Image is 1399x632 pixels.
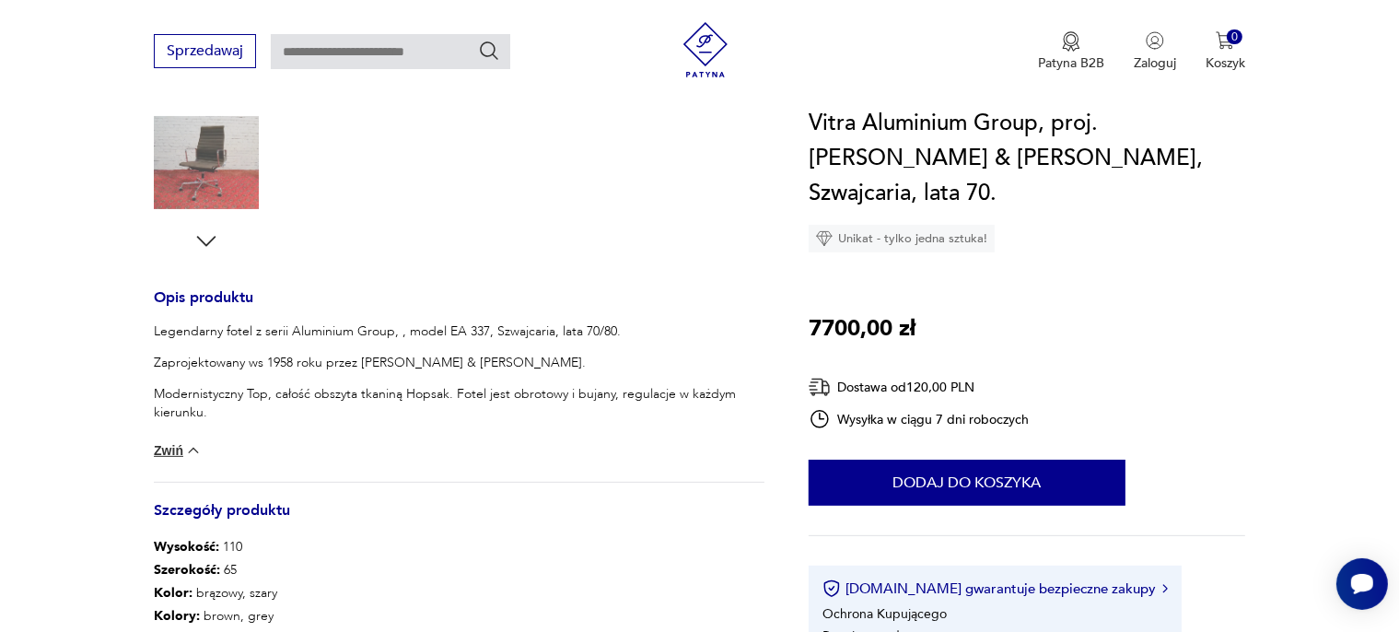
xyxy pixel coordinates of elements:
[809,408,1030,430] div: Wysyłka w ciągu 7 dni roboczych
[154,322,764,341] p: Legendarny fotel z serii Aluminium Group, , model EA 337, Szwajcaria, lata 70/80.
[1062,31,1080,52] img: Ikona medalu
[154,535,764,558] p: 110
[1162,584,1168,593] img: Ikona strzałki w prawo
[184,441,203,460] img: chevron down
[154,111,259,216] img: Zdjęcie produktu Vitra Aluminium Group, proj. Ray & Charles Eames, Szwajcaria, lata 70.
[154,558,764,581] p: 65
[809,311,915,346] p: 7700,00 zł
[154,354,764,372] p: Zaprojektowany ws 1958 roku przez [PERSON_NAME] & [PERSON_NAME].
[809,225,995,252] div: Unikat - tylko jedna sztuka!
[809,106,1245,211] h1: Vitra Aluminium Group, proj. [PERSON_NAME] & [PERSON_NAME], Szwajcaria, lata 70.
[1146,31,1164,50] img: Ikonka użytkownika
[154,584,192,602] b: Kolor:
[822,605,947,623] li: Ochrona Kupującego
[154,34,256,68] button: Sprzedawaj
[1216,31,1234,50] img: Ikona koszyka
[1336,558,1388,610] iframe: Smartsupp widget button
[154,505,764,535] h3: Szczegóły produktu
[154,385,764,422] p: Modernistyczny Top, całość obszyta tkaniną Hopsak. Fotel jest obrotowy i bujany, regulacje w każd...
[478,40,500,62] button: Szukaj
[154,604,764,627] p: brown, grey
[1134,31,1176,72] button: Zaloguj
[1038,31,1104,72] button: Patyna B2B
[1038,54,1104,72] p: Patyna B2B
[809,376,1030,399] div: Dostawa od 120,00 PLN
[1038,31,1104,72] a: Ikona medaluPatyna B2B
[678,22,733,77] img: Patyna - sklep z meblami i dekoracjami vintage
[1206,54,1245,72] p: Koszyk
[809,460,1125,506] button: Dodaj do koszyka
[154,581,764,604] p: brązowy, szary
[154,561,220,579] b: Szerokość :
[1227,29,1242,45] div: 0
[154,538,219,556] b: Wysokość :
[154,441,203,460] button: Zwiń
[1206,31,1245,72] button: 0Koszyk
[816,230,833,247] img: Ikona diamentu
[822,579,841,598] img: Ikona certyfikatu
[154,46,256,59] a: Sprzedawaj
[154,292,764,322] h3: Opis produktu
[1134,54,1176,72] p: Zaloguj
[822,579,1168,598] button: [DOMAIN_NAME] gwarantuje bezpieczne zakupy
[154,607,200,625] b: Kolory :
[809,376,831,399] img: Ikona dostawy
